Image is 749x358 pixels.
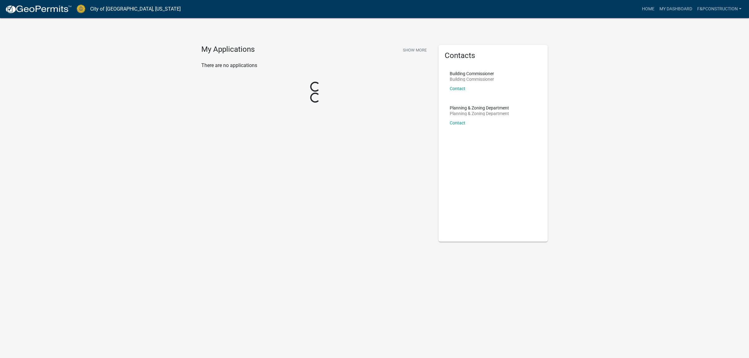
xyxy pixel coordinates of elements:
a: Contact [450,120,465,125]
h4: My Applications [201,45,255,54]
a: Home [639,3,657,15]
button: Show More [400,45,429,55]
a: Contact [450,86,465,91]
p: Building Commissioner [450,71,494,76]
p: Planning & Zoning Department [450,106,509,110]
a: City of [GEOGRAPHIC_DATA], [US_STATE] [90,4,181,14]
p: There are no applications [201,62,429,69]
p: Building Commissioner [450,77,494,81]
a: F&PConstruction [695,3,744,15]
h5: Contacts [445,51,541,60]
a: My Dashboard [657,3,695,15]
p: Planning & Zoning Department [450,111,509,116]
img: City of Jeffersonville, Indiana [77,5,85,13]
